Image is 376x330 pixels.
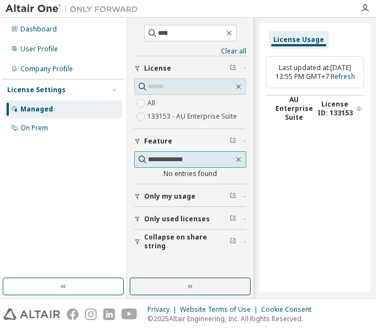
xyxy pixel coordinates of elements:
[144,215,210,223] span: Only used licenses
[230,215,236,223] span: Clear filter
[144,64,171,73] span: License
[20,65,73,73] div: Company Profile
[20,25,57,34] div: Dashboard
[230,237,236,246] span: Clear filter
[144,137,172,146] span: Feature
[147,314,318,323] p: © 2025 Altair Engineering, Inc. All Rights Reserved.
[316,100,355,118] span: License ID: 133153
[273,35,324,44] div: License Usage
[3,308,60,320] img: altair_logo.svg
[273,95,316,122] div: AU Enterprise Suite
[230,137,236,146] span: Clear filter
[266,56,364,88] div: Last updated at: [DATE] 12:55 PM GMT+7
[6,3,144,14] img: Altair One
[7,86,66,94] div: License Settings
[67,308,78,320] img: facebook.svg
[20,45,58,54] div: User Profile
[273,95,364,122] button: AU Enterprise SuiteLicense ID: 133153
[134,56,246,81] button: License
[121,308,137,320] img: youtube.svg
[147,305,180,314] div: Privacy
[180,305,261,314] div: Website Terms of Use
[144,233,230,251] span: Collapse on share string
[20,124,48,132] div: On Prem
[134,230,246,254] button: Collapse on share string
[230,192,236,201] span: Clear filter
[230,64,236,73] span: Clear filter
[134,129,246,153] button: Feature
[103,308,115,320] img: linkedin.svg
[134,47,246,56] a: Clear all
[144,192,195,201] span: Only my usage
[20,105,53,114] div: Managed
[147,97,157,110] label: All
[85,308,97,320] img: instagram.svg
[261,305,318,314] div: Cookie Consent
[134,207,246,231] button: Only used licenses
[147,110,239,123] label: 133153 - AU Enterprise Suite
[134,184,246,209] button: Only my usage
[331,72,355,81] a: Refresh
[134,169,246,178] div: No entries found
